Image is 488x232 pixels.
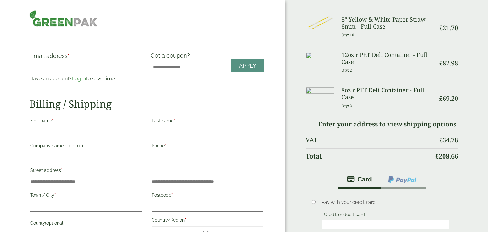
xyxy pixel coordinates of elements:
abbr: required [171,193,173,198]
label: Last name [152,116,263,127]
td: Enter your address to view shipping options. [306,117,458,132]
th: Total [306,148,431,164]
h3: 8oz r PET Deli Container - Full Case [342,87,430,100]
span: Apply [239,62,256,69]
span: £ [439,94,443,103]
abbr: required [61,168,63,173]
a: Log in [72,76,86,82]
span: (optional) [45,221,64,226]
p: Have an account? to save time [29,75,143,83]
abbr: required [68,52,70,59]
label: Got a coupon? [151,52,193,62]
span: £ [439,24,443,32]
label: County [30,219,142,229]
small: Qty: 2 [342,103,352,108]
label: Town / City [30,191,142,201]
bdi: 208.66 [435,152,458,160]
p: Pay with your credit card. [322,199,449,206]
abbr: required [165,143,166,148]
h2: Billing / Shipping [29,98,264,110]
bdi: 34.78 [439,136,458,144]
abbr: required [185,217,186,222]
span: £ [439,59,443,67]
label: Country/Region [152,215,263,226]
label: Phone [152,141,263,152]
label: First name [30,116,142,127]
h3: 12oz r PET Deli Container - Full Case [342,51,430,65]
abbr: required [52,118,54,123]
span: £ [435,152,439,160]
small: Qty: 10 [342,32,354,37]
th: VAT [306,133,431,148]
abbr: required [173,118,175,123]
bdi: 69.20 [439,94,458,103]
label: Credit or debit card [322,212,368,219]
a: Apply [231,59,264,72]
span: £ [439,136,443,144]
bdi: 82.98 [439,59,458,67]
img: stripe.png [347,175,372,183]
abbr: required [54,193,56,198]
label: Street address [30,166,142,177]
iframe: Secure payment input frame [323,222,447,227]
span: (optional) [64,143,83,148]
bdi: 21.70 [439,24,458,32]
h3: 8" Yellow & White Paper Straw 6mm - Full Case [342,16,430,30]
small: Qty: 2 [342,68,352,72]
label: Email address [30,53,142,62]
label: Postcode [152,191,263,201]
img: ppcp-gateway.png [387,175,417,184]
label: Company name [30,141,142,152]
img: GreenPak Supplies [29,10,98,27]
